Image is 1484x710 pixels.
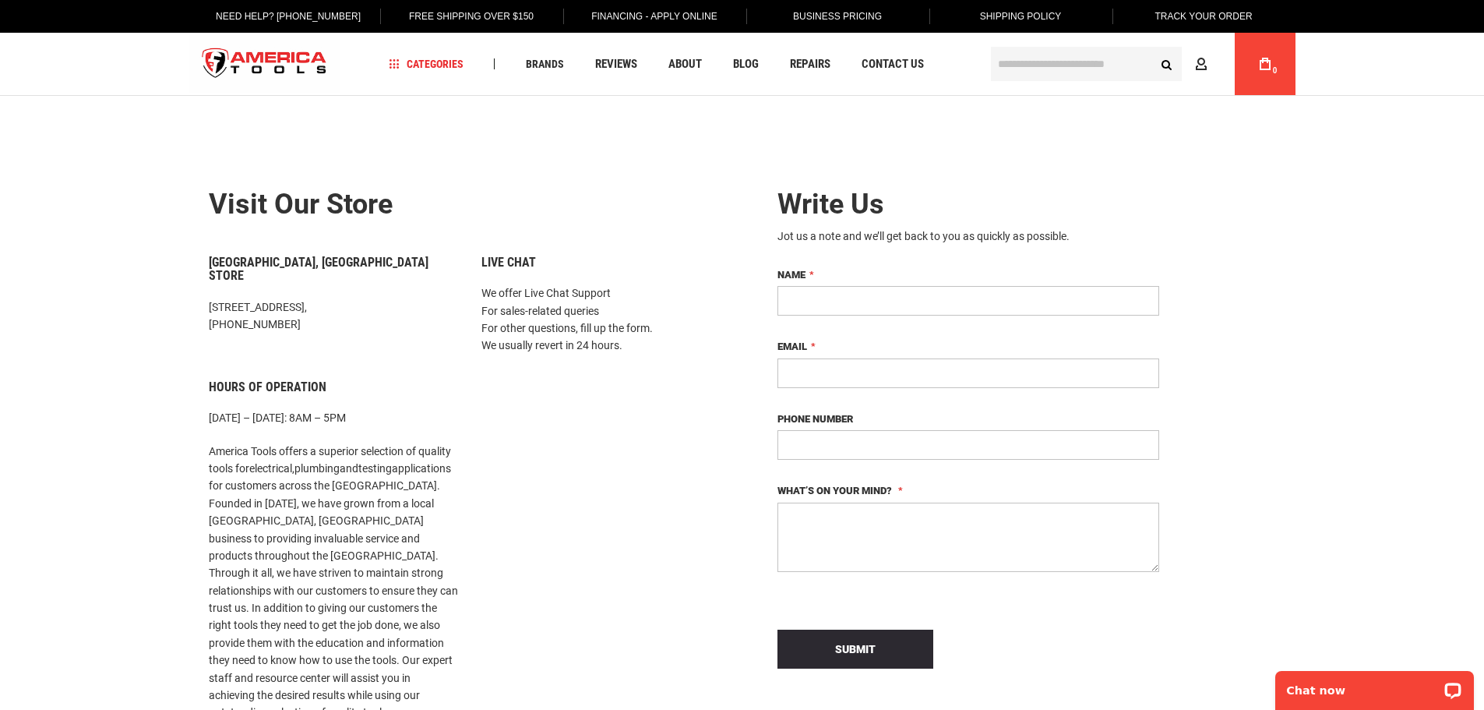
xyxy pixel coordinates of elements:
span: Repairs [790,58,830,70]
div: Jot us a note and we’ll get back to you as quickly as possible. [777,228,1159,244]
a: Categories [382,54,471,75]
p: [STREET_ADDRESS], [PHONE_NUMBER] [209,298,458,334]
span: Blog [733,58,759,70]
span: What’s on your mind? [777,485,892,496]
span: Reviews [595,58,637,70]
iframe: LiveChat chat widget [1265,661,1484,710]
button: Submit [777,630,933,669]
span: About [668,58,702,70]
a: electrical [249,462,292,475]
span: Contact Us [862,58,924,70]
h6: Live Chat [481,256,731,270]
a: Brands [519,54,571,75]
span: Brands [526,58,564,69]
a: About [661,54,709,75]
img: America Tools [189,35,340,94]
a: 0 [1250,33,1280,95]
span: Categories [389,58,464,69]
h6: Hours of Operation [209,380,458,394]
a: Repairs [783,54,837,75]
p: [DATE] – [DATE]: 8AM – 5PM [209,409,458,426]
a: testing [358,462,392,475]
span: Submit [835,643,876,655]
a: Reviews [588,54,644,75]
a: plumbing [294,462,340,475]
span: Shipping Policy [980,11,1062,22]
span: 0 [1273,66,1278,75]
h2: Visit our store [209,189,731,221]
a: store logo [189,35,340,94]
span: Write Us [777,188,884,221]
span: Email [777,341,807,352]
a: Blog [726,54,766,75]
span: Phone Number [777,413,853,425]
button: Search [1152,49,1182,79]
h6: [GEOGRAPHIC_DATA], [GEOGRAPHIC_DATA] Store [209,256,458,283]
span: Name [777,269,805,281]
p: We offer Live Chat Support For sales-related queries For other questions, fill up the form. We us... [481,284,731,355]
a: Contact Us [855,54,931,75]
